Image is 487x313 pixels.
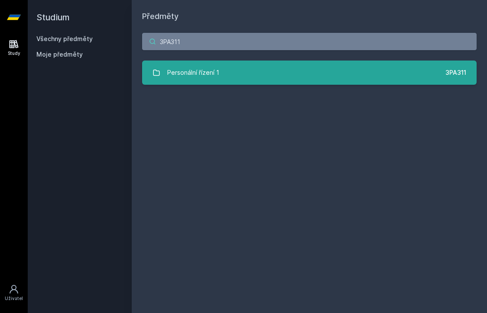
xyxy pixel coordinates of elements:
[8,50,20,57] div: Study
[445,68,466,77] div: 3PA311
[36,35,93,42] a: Všechny předměty
[5,295,23,302] div: Uživatel
[2,280,26,306] a: Uživatel
[167,64,219,81] div: Personální řízení 1
[142,33,477,50] input: Název nebo ident předmětu…
[142,61,477,85] a: Personální řízení 1 3PA311
[142,10,477,22] h1: Předměty
[2,35,26,61] a: Study
[36,50,83,59] span: Moje předměty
